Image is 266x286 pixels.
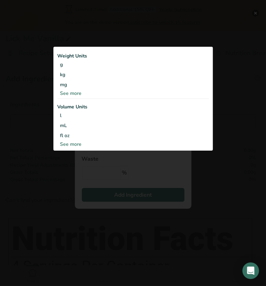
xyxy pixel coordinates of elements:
[60,112,206,119] div: l
[58,80,209,90] div: mg
[60,132,206,139] div: fl oz
[58,70,209,80] div: kg
[242,262,259,279] div: Open Intercom Messenger
[58,60,209,70] div: g
[58,90,209,97] div: See more
[60,122,206,129] div: mL
[58,141,209,148] div: See more
[58,103,209,110] div: Volume Units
